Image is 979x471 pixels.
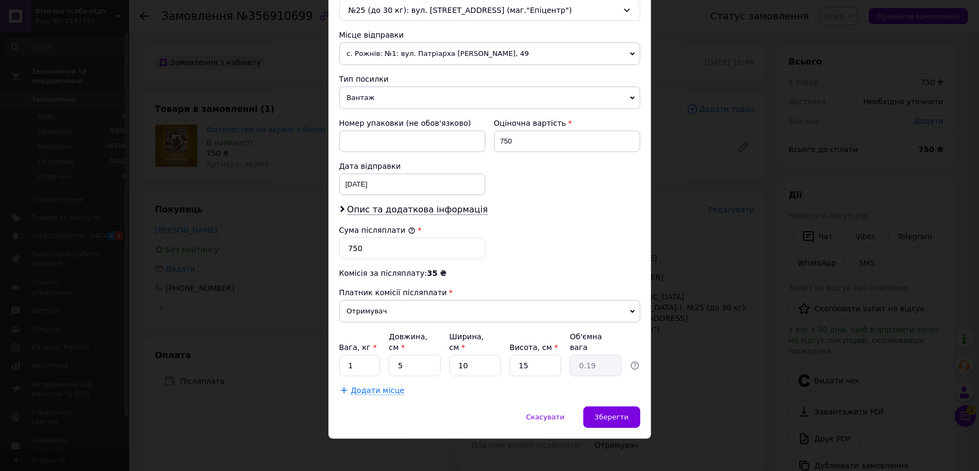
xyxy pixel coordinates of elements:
[526,413,564,421] span: Скасувати
[339,226,416,234] label: Сума післяплати
[339,118,485,129] div: Номер упаковки (не обов'язково)
[427,269,446,277] span: 35 ₴
[494,118,640,129] div: Оціночна вартість
[339,300,640,323] span: Отримувач
[510,343,558,352] label: Висота, см
[347,204,488,215] span: Опис та додаткова інформація
[339,161,485,172] div: Дата відправки
[339,31,404,39] span: Місце відправки
[570,331,621,353] div: Об'ємна вага
[339,268,640,279] div: Комісія за післяплату:
[449,332,484,352] label: Ширина, см
[339,288,447,297] span: Платник комісії післяплати
[389,332,427,352] label: Довжина, см
[339,75,389,83] span: Тип посилки
[339,343,377,352] label: Вага, кг
[351,386,405,395] span: Додати місце
[339,87,640,109] span: Вантаж
[339,42,640,65] span: с. Рожнів: №1: вул. Патріарха [PERSON_NAME], 49
[595,413,628,421] span: Зберегти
